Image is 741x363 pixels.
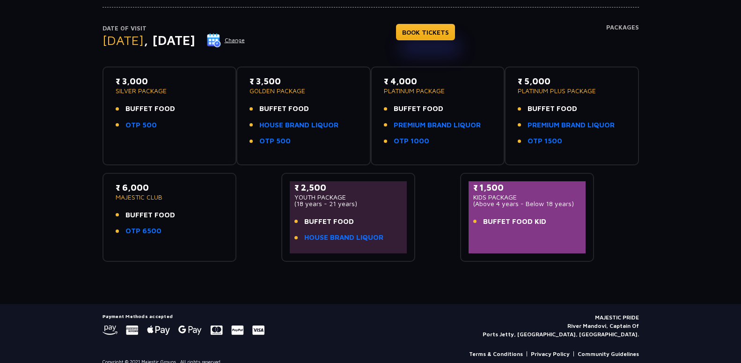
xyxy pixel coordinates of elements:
[394,120,481,131] a: PREMIUM BRAND LIQUOR
[116,75,224,88] p: ₹ 3,000
[206,33,245,48] button: Change
[304,232,383,243] a: HOUSE BRAND LIQUOR
[469,350,523,358] a: Terms & Conditions
[125,104,175,114] span: BUFFET FOOD
[518,75,626,88] p: ₹ 5,000
[483,216,546,227] span: BUFFET FOOD KID
[249,88,358,94] p: GOLDEN PACKAGE
[473,200,581,207] p: (Above 4 years - Below 18 years)
[473,194,581,200] p: KIDS PACKAGE
[125,120,157,131] a: OTP 500
[116,181,224,194] p: ₹ 6,000
[394,104,443,114] span: BUFFET FOOD
[103,32,144,48] span: [DATE]
[259,120,338,131] a: HOUSE BRAND LIQUOR
[473,181,581,194] p: ₹ 1,500
[394,136,429,147] a: OTP 1000
[144,32,195,48] span: , [DATE]
[483,313,639,339] p: MAJESTIC PRIDE River Mandovi, Captain Of Ports Jetty, [GEOGRAPHIC_DATA], [GEOGRAPHIC_DATA].
[125,226,161,237] a: OTP 6500
[384,88,492,94] p: PLATINUM PACKAGE
[518,88,626,94] p: PLATINUM PLUS PACKAGE
[103,313,264,319] h5: Payment Methods accepted
[259,104,309,114] span: BUFFET FOOD
[396,24,455,40] a: BOOK TICKETS
[259,136,291,147] a: OTP 500
[294,200,403,207] p: (18 years - 21 years)
[528,136,562,147] a: OTP 1500
[294,181,403,194] p: ₹ 2,500
[304,216,354,227] span: BUFFET FOOD
[103,24,245,33] p: Date of Visit
[578,350,639,358] a: Community Guidelines
[249,75,358,88] p: ₹ 3,500
[384,75,492,88] p: ₹ 4,000
[528,120,615,131] a: PREMIUM BRAND LIQUOR
[531,350,570,358] a: Privacy Policy
[606,24,639,58] h4: Packages
[294,194,403,200] p: YOUTH PACKAGE
[116,88,224,94] p: SILVER PACKAGE
[528,104,577,114] span: BUFFET FOOD
[125,210,175,221] span: BUFFET FOOD
[116,194,224,200] p: MAJESTIC CLUB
